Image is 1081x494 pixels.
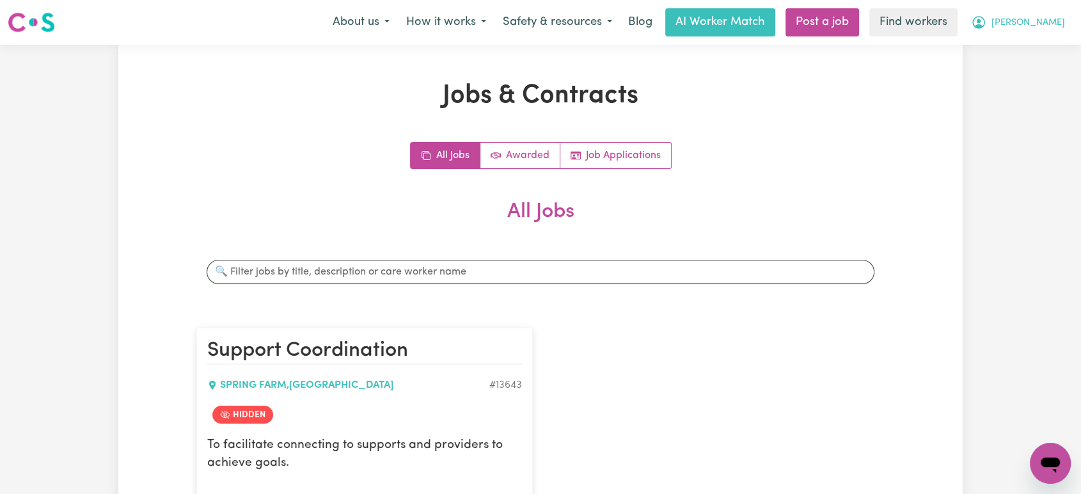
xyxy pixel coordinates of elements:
[207,378,489,393] div: SPRING FARM , [GEOGRAPHIC_DATA]
[620,8,660,36] a: Blog
[212,406,273,424] span: Job is hidden
[963,9,1073,36] button: My Account
[480,143,560,168] a: Active jobs
[560,143,671,168] a: Job applications
[196,81,885,111] h1: Jobs & Contracts
[324,9,398,36] button: About us
[8,11,55,34] img: Careseekers logo
[207,436,522,474] p: To facilitate connecting to supports and providers to achieve goals.
[398,9,494,36] button: How it works
[869,8,958,36] a: Find workers
[411,143,480,168] a: All jobs
[207,339,522,364] h2: Support Coordination
[489,378,522,393] div: Job ID #13643
[8,8,55,37] a: Careseekers logo
[196,200,885,244] h2: All Jobs
[207,260,874,284] input: 🔍 Filter jobs by title, description or care worker name
[494,9,620,36] button: Safety & resources
[991,16,1065,30] span: [PERSON_NAME]
[785,8,859,36] a: Post a job
[665,8,775,36] a: AI Worker Match
[1030,443,1071,484] iframe: Button to launch messaging window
